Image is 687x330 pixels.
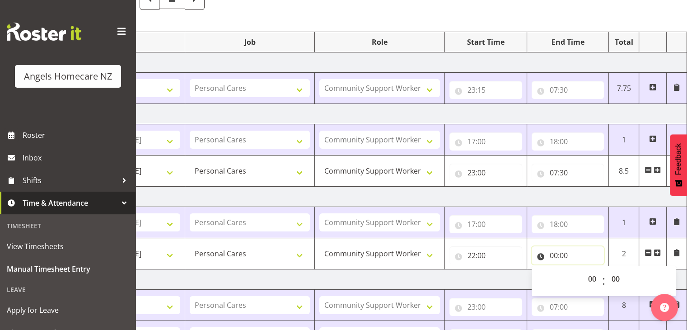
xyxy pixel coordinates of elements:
span: Apply for Leave [7,303,129,317]
td: [DATE] [55,52,687,73]
img: help-xxl-2.png [660,303,669,312]
input: Click to select... [449,246,522,264]
td: 1 [609,207,639,238]
td: 8 [609,290,639,321]
span: View Timesheets [7,240,129,253]
span: Feedback [674,143,682,175]
div: Job [190,37,310,47]
td: 1 [609,124,639,156]
a: Manual Timesheet Entry [2,258,133,280]
span: Inbox [23,151,131,165]
td: [DATE] [55,269,687,290]
span: Manual Timesheet Entry [7,262,129,276]
span: : [602,270,605,292]
div: Role [319,37,440,47]
input: Click to select... [532,246,604,264]
td: 8.5 [609,156,639,187]
div: Timesheet [2,217,133,235]
img: Rosterit website logo [7,23,81,41]
div: Leave [2,280,133,299]
div: Start Time [449,37,522,47]
td: [DATE] [55,104,687,124]
div: Angels Homecare NZ [24,70,112,83]
a: Apply for Leave [2,299,133,321]
span: Shifts [23,174,117,187]
td: [DATE] [55,187,687,207]
span: Time & Attendance [23,196,117,210]
a: View Timesheets [2,235,133,258]
input: Click to select... [449,164,522,182]
input: Click to select... [532,164,604,182]
div: End Time [532,37,604,47]
td: 2 [609,238,639,269]
span: Roster [23,128,131,142]
div: Total [613,37,634,47]
button: Feedback - Show survey [670,134,687,196]
td: 7.75 [609,73,639,104]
